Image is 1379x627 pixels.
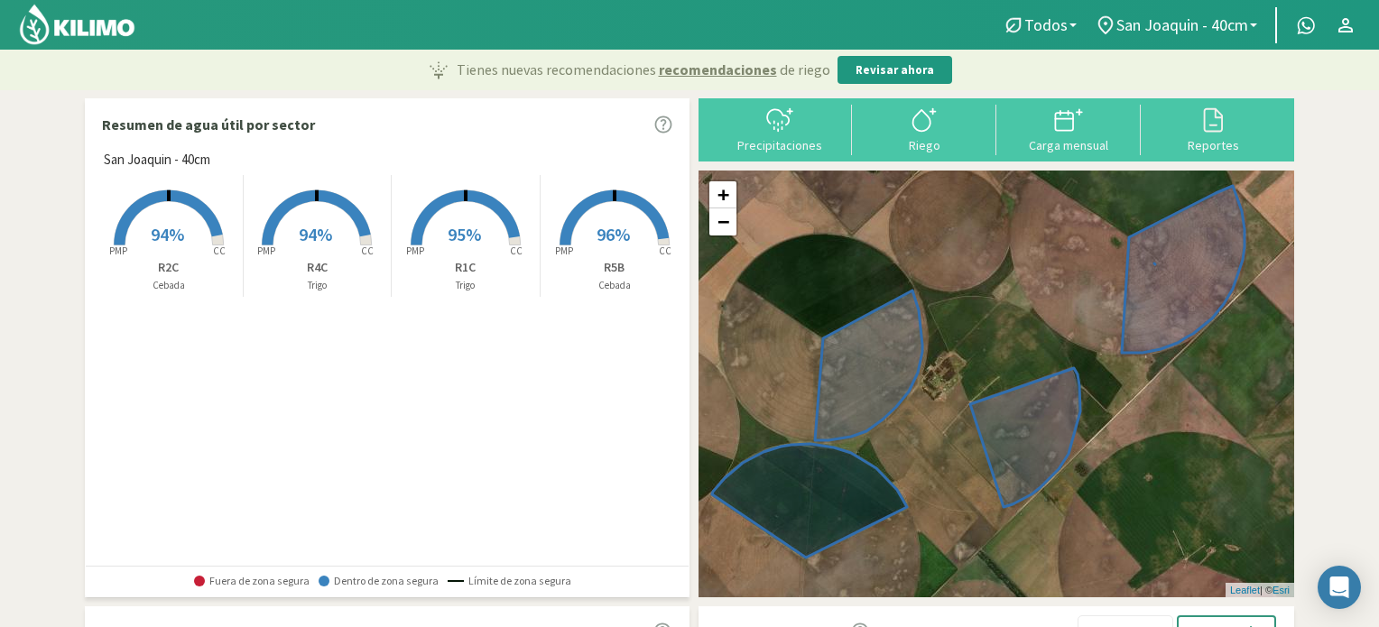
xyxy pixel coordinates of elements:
tspan: CC [362,244,375,257]
p: R2C [95,258,243,277]
tspan: PMP [555,244,573,257]
button: Reportes [1141,105,1285,152]
button: Precipitaciones [708,105,852,152]
div: Open Intercom Messenger [1318,566,1361,609]
p: Trigo [244,278,392,293]
span: 96% [597,223,630,245]
p: Cebada [541,278,689,293]
span: Límite de zona segura [448,575,571,587]
span: Fuera de zona segura [194,575,310,587]
p: Revisar ahora [856,61,934,79]
p: Cebada [95,278,243,293]
p: R1C [392,258,540,277]
tspan: CC [213,244,226,257]
tspan: PMP [406,244,424,257]
span: 94% [299,223,332,245]
span: San Joaquin - 40cm [1116,15,1248,34]
div: Reportes [1146,139,1280,152]
p: Tienes nuevas recomendaciones [457,59,830,80]
p: R5B [541,258,689,277]
img: Kilimo [18,3,136,46]
tspan: PMP [109,244,127,257]
span: San Joaquin - 40cm [104,150,210,171]
span: 95% [448,223,481,245]
div: Carga mensual [1002,139,1135,152]
span: 94% [151,223,184,245]
button: Carga mensual [996,105,1141,152]
div: Riego [857,139,991,152]
span: de riego [780,59,830,80]
div: | © [1226,583,1294,598]
p: Trigo [392,278,540,293]
tspan: CC [659,244,671,257]
span: recomendaciones [659,59,777,80]
button: Riego [852,105,996,152]
span: Dentro de zona segura [319,575,439,587]
a: Leaflet [1230,585,1260,595]
a: Zoom in [709,181,736,208]
button: Revisar ahora [838,56,952,85]
div: Precipitaciones [713,139,847,152]
tspan: CC [510,244,523,257]
a: Esri [1273,585,1290,595]
tspan: PMP [257,244,275,257]
p: R4C [244,258,392,277]
p: Resumen de agua útil por sector [102,114,315,135]
a: Zoom out [709,208,736,235]
span: Todos [1024,15,1068,34]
